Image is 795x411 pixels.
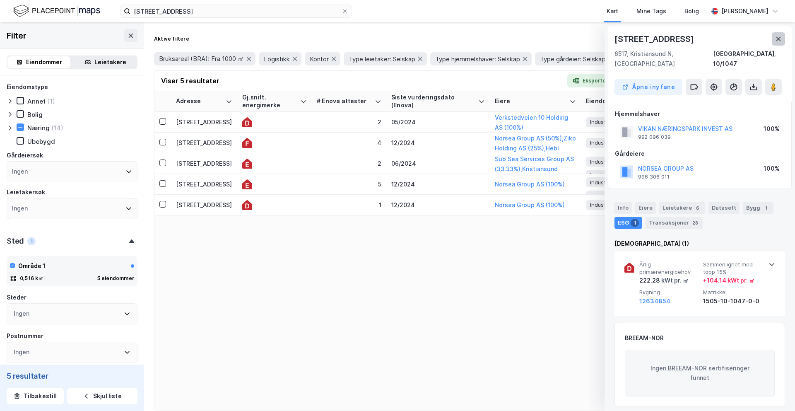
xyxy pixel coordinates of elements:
span: Type gårdeier: Selskap [540,55,605,63]
div: [STREET_ADDRESS] [176,159,232,168]
div: [PERSON_NAME] [721,6,768,16]
div: Postnummer [7,331,43,341]
div: Ingen [12,167,28,176]
div: Datasett [708,202,740,214]
iframe: Chat Widget [754,371,795,411]
div: 05/2024 [391,118,485,126]
div: Info [614,202,632,214]
div: Steder [7,293,26,302]
button: 12634854 [639,296,670,306]
span: Industri [590,118,609,126]
div: 28 [691,219,700,227]
div: 12/2024 [391,138,485,147]
div: 6517, Kristiansund N, [GEOGRAPHIC_DATA] [614,49,713,69]
div: Område 1 [18,261,46,271]
div: 12/2024 [391,201,485,209]
div: 5 resultater [7,371,137,381]
div: ESG [614,217,642,229]
span: Type hjemmelshaver: Selskap [435,55,520,63]
div: 6 [694,204,702,212]
div: Adresse [176,97,222,105]
div: Mine Tags [636,6,666,16]
div: 222.28 [639,276,689,285]
div: Eiendommer [26,57,62,67]
div: Eiere [495,97,566,105]
span: Bruksareal (BRA): Fra 1000 ㎡ [159,55,244,63]
div: 100% [764,164,780,174]
div: Leietakersøk [7,187,45,197]
span: Industri [590,138,609,147]
button: Eksporter til Excel [567,74,635,87]
div: 5 [317,180,381,189]
img: logo.f888ab2527a4732fd821a326f86c7f29.svg [13,4,100,18]
div: BREEAM-NOR [625,333,664,343]
div: Eiendomstype [7,82,48,92]
div: [STREET_ADDRESS] [176,118,232,126]
input: Søk på adresse, matrikkel, gårdeiere, leietakere eller personer [130,5,342,17]
div: Viser 5 resultater [161,76,219,86]
span: Årlig primærenergibehov [639,261,700,276]
div: Siste vurderingsdato (Enova) [391,94,475,109]
div: Ingen [12,203,28,213]
div: Bolig [684,6,699,16]
div: Gårdeiersøk [7,150,43,160]
button: Åpne i ny fane [614,79,682,95]
div: Leietakere [659,202,705,214]
div: Aktive filtere [154,36,189,42]
button: Tilbakestill [7,388,64,404]
div: Gj.snitt. energimerke [242,94,297,109]
span: Kontor [310,55,329,63]
div: 1 [631,219,639,227]
span: Matrikkel [703,289,764,296]
div: (14) [51,124,63,132]
span: Bygning [639,289,700,296]
div: 06/2024 [391,159,485,168]
div: [STREET_ADDRESS] [614,32,696,46]
span: Sammenlignet med topp 15% [703,261,764,276]
div: Hjemmelshaver [615,109,785,119]
div: Eiendomstyper [586,97,665,105]
div: kWt pr. ㎡ [660,276,689,285]
span: Logistikk [264,55,290,63]
div: 2 [317,159,381,168]
div: 1 [762,204,770,212]
div: [STREET_ADDRESS] [176,138,232,147]
div: Bygg [743,202,773,214]
div: 0,516 k㎡ [20,275,43,282]
div: Ingen BREEAM-NOR sertifiseringer funnet [625,350,775,397]
div: Næring [27,124,50,132]
div: 1 [27,237,36,245]
div: [GEOGRAPHIC_DATA], 10/1047 [713,49,785,69]
div: Filter [7,29,26,42]
div: Leietakere [94,57,126,67]
div: + 104.14 kWt pr. ㎡ [703,276,755,285]
div: 12/2024 [391,180,485,189]
span: Industri [590,157,609,166]
span: Type leietaker: Selskap [349,55,415,63]
div: 2 [317,118,381,126]
div: Sted [7,236,24,246]
div: 100% [764,124,780,134]
div: 992 096 039 [638,134,671,140]
div: Annet [27,97,46,105]
div: 5 eiendommer [97,275,134,282]
div: Ubebygd [27,138,55,145]
div: [STREET_ADDRESS] [176,180,232,189]
div: Ingen [14,347,29,357]
div: 996 306 011 [638,174,670,180]
div: Kart [607,6,618,16]
span: Industri [590,178,609,187]
div: 1505-10-1047-0-0 [703,296,764,306]
span: Industri [590,201,609,209]
div: Eiere [635,202,656,214]
div: 4 [317,138,381,147]
div: [DEMOGRAPHIC_DATA] (1) [614,239,785,249]
span: Logistikk [590,171,613,179]
div: Ingen [14,309,29,319]
button: Skjul liste [67,388,137,404]
div: # Enova attester [317,97,371,105]
span: Kontor [590,191,607,200]
div: 1 [317,201,381,209]
div: Transaksjoner [646,217,703,229]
